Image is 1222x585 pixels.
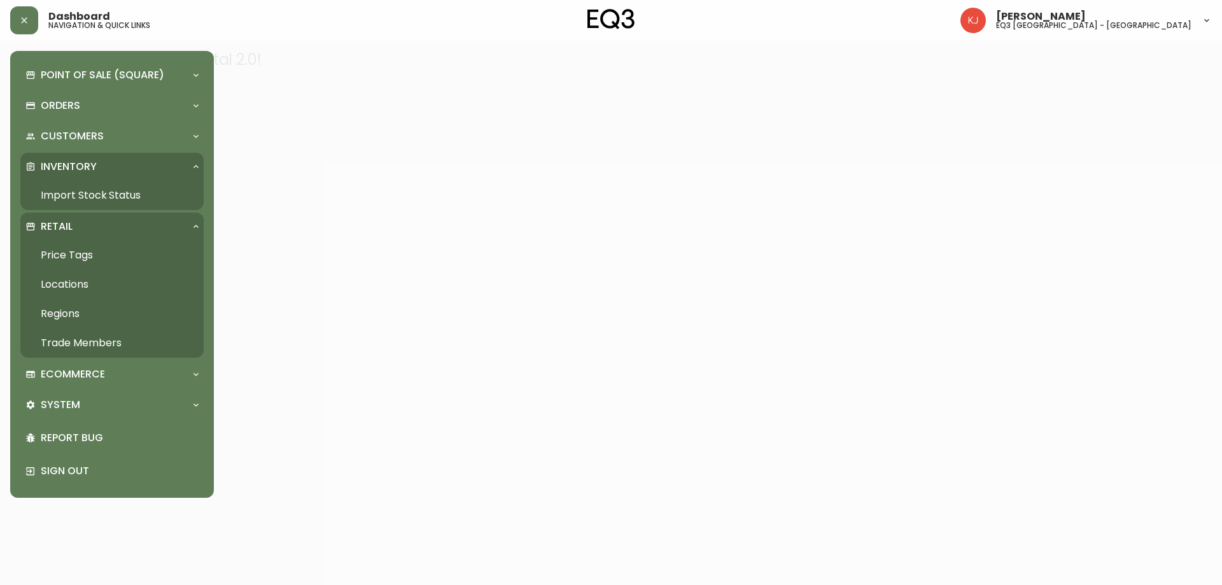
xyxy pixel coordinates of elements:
[20,213,204,241] div: Retail
[41,68,164,82] p: Point of Sale (Square)
[20,391,204,419] div: System
[41,464,199,478] p: Sign Out
[41,398,80,412] p: System
[20,181,204,210] a: Import Stock Status
[996,22,1191,29] h5: eq3 [GEOGRAPHIC_DATA] - [GEOGRAPHIC_DATA]
[996,11,1086,22] span: [PERSON_NAME]
[20,299,204,328] a: Regions
[20,122,204,150] div: Customers
[20,421,204,455] div: Report Bug
[20,61,204,89] div: Point of Sale (Square)
[41,99,80,113] p: Orders
[48,11,110,22] span: Dashboard
[20,92,204,120] div: Orders
[41,160,97,174] p: Inventory
[20,153,204,181] div: Inventory
[41,129,104,143] p: Customers
[20,270,204,299] a: Locations
[41,431,199,445] p: Report Bug
[960,8,986,33] img: 24a625d34e264d2520941288c4a55f8e
[20,241,204,270] a: Price Tags
[41,367,105,381] p: Ecommerce
[41,220,73,234] p: Retail
[587,9,635,29] img: logo
[20,328,204,358] a: Trade Members
[20,455,204,488] div: Sign Out
[20,360,204,388] div: Ecommerce
[48,22,150,29] h5: navigation & quick links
